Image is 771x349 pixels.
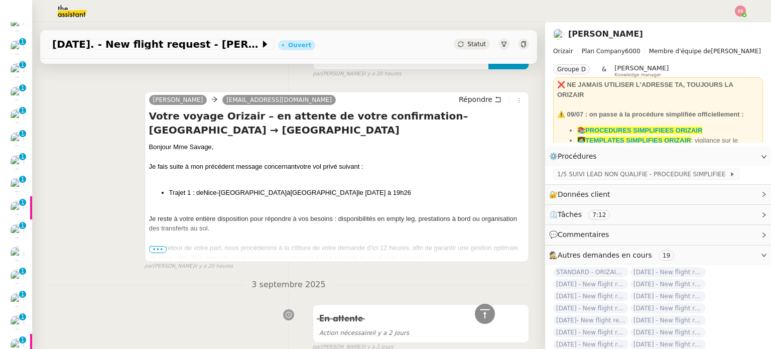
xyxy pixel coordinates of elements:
[21,313,25,322] p: 1
[553,64,590,74] nz-tag: Groupe D
[582,48,625,55] span: Plan Company
[553,46,763,56] span: [PERSON_NAME]
[10,315,24,329] img: users%2FW4OQjB9BRtYK2an7yusO0WsYLsD3%2Favatar%2F28027066-518b-424c-8476-65f2e549ac29
[630,279,706,289] span: [DATE] - New flight request - [PERSON_NAME]
[19,199,26,206] nz-badge-sup: 1
[363,70,402,78] span: il y a 20 heures
[21,107,25,116] p: 1
[553,48,573,55] span: Orizair
[313,70,321,78] span: par
[630,267,706,277] span: [DATE] - New flight request - [PERSON_NAME]
[21,176,25,185] p: 1
[169,188,525,198] li: Trajet 1 : de à le [DATE] à 19h26
[577,127,702,134] a: 📚PROCEDURES SIMPLIFIEES ORIZAIR
[625,48,640,55] span: 6000
[149,163,297,170] span: Je fais suite à mon précédent message concernant
[149,246,167,253] span: •••
[21,84,25,93] p: 1
[553,29,564,40] img: users%2FC9SBsJ0duuaSgpQFj5LgoEX8n0o2%2Favatar%2Fec9d51b8-9413-4189-adfb-7be4d8c96a3c
[553,291,628,301] span: [DATE] - New flight request - [PERSON_NAME]
[10,109,24,123] img: users%2FW4OQjB9BRtYK2an7yusO0WsYLsD3%2Favatar%2F28027066-518b-424c-8476-65f2e549ac29
[467,41,486,48] span: Statut
[558,190,610,198] span: Données client
[553,303,628,313] span: [DATE] - New flight request - [PERSON_NAME]
[21,199,25,208] p: 1
[10,17,24,31] img: users%2FC9SBsJ0duuaSgpQFj5LgoEX8n0o2%2Favatar%2Fec9d51b8-9413-4189-adfb-7be4d8c96a3c
[21,222,25,231] p: 1
[288,42,311,48] div: Ouvert
[313,70,402,78] small: [PERSON_NAME]
[145,262,153,271] span: par
[545,185,771,204] div: 🔐Données client
[577,136,759,165] li: : vigilance sur le dashboard utiliser uniquement les templates avec ✈️Orizair pour éviter les con...
[19,268,26,275] nz-badge-sup: 1
[549,230,613,239] span: 💬
[545,205,771,224] div: ⏲️Tâches 7:12
[10,155,24,169] img: users%2FC9SBsJ0duuaSgpQFj5LgoEX8n0o2%2Favatar%2Fec9d51b8-9413-4189-adfb-7be4d8c96a3c
[558,210,582,218] span: Tâches
[19,61,26,68] nz-badge-sup: 1
[21,336,25,345] p: 1
[19,291,26,298] nz-badge-sup: 1
[19,153,26,160] nz-badge-sup: 1
[19,176,26,183] nz-badge-sup: 1
[614,72,661,78] span: Knowledge manager
[10,270,24,284] img: users%2FW4OQjB9BRtYK2an7yusO0WsYLsD3%2Favatar%2F28027066-518b-424c-8476-65f2e549ac29
[577,137,691,144] a: 👩‍💻TEMPLATES SIMPLIFIES ORIZAIR
[319,314,363,323] span: En attente
[21,130,25,139] p: 1
[630,291,706,301] span: [DATE] - New flight request - [PERSON_NAME]
[10,247,24,261] img: users%2F1PNv5soDtMeKgnH5onPMHqwjzQn1%2Favatar%2Fd0f44614-3c2d-49b8-95e9-0356969fcfd1
[21,61,25,70] p: 1
[149,162,525,172] div: votre vol privé suivant :
[10,86,24,100] img: users%2FCk7ZD5ubFNWivK6gJdIkoi2SB5d2%2Favatar%2F3f84dbb7-4157-4842-a987-fca65a8b7a9a
[19,336,26,343] nz-badge-sup: 1
[19,130,26,137] nz-badge-sup: 1
[10,40,24,54] img: users%2FC9SBsJ0duuaSgpQFj5LgoEX8n0o2%2Favatar%2Fec9d51b8-9413-4189-adfb-7be4d8c96a3c
[630,315,706,325] span: [DATE] - New flight request - [PERSON_NAME]
[149,109,525,137] h4: Votre voyage Orizair – en attente de votre confirmation– [GEOGRAPHIC_DATA] → [GEOGRAPHIC_DATA]
[10,132,24,146] img: users%2FC9SBsJ0duuaSgpQFj5LgoEX8n0o2%2Favatar%2Fec9d51b8-9413-4189-adfb-7be4d8c96a3c
[545,225,771,245] div: 💬Commentaires
[553,267,628,277] span: STANDARD - ORIZAIR - septembre 2025
[549,251,678,259] span: 🕵️
[319,329,372,336] span: Action nécessaire
[553,315,628,325] span: [DATE]- New flight request - [PERSON_NAME]
[557,110,743,118] strong: ⚠️ 09/07 : on passe à la procédure simplifiée officiellement :
[243,278,333,292] span: 3 septembre 2025
[10,178,24,192] img: users%2FC9SBsJ0duuaSgpQFj5LgoEX8n0o2%2Favatar%2Fec9d51b8-9413-4189-adfb-7be4d8c96a3c
[10,293,24,307] img: users%2FSoHiyPZ6lTh48rkksBJmVXB4Fxh1%2Favatar%2F784cdfc3-6442-45b8-8ed3-42f1cc9271a4
[290,189,358,196] span: [GEOGRAPHIC_DATA]
[19,313,26,320] nz-badge-sup: 1
[459,94,492,104] span: Répondre
[558,152,597,160] span: Procédures
[545,147,771,166] div: ⚙️Procédures
[557,81,733,98] strong: ❌ NE JAMAIS UTILISER L'ADRESSE TA, TOUJOURS LA ORIZAIR
[659,251,674,261] nz-tag: 19
[588,210,610,220] nz-tag: 7:12
[52,39,260,49] span: [DATE]. - New flight request - [PERSON_NAME]
[21,153,25,162] p: 1
[455,94,505,105] button: Répondre
[568,29,643,39] a: [PERSON_NAME]
[21,38,25,47] p: 1
[203,189,287,196] span: Nice-[GEOGRAPHIC_DATA]
[149,142,525,152] div: Bonjour Mme Savage,
[19,38,26,45] nz-badge-sup: 1
[549,210,618,218] span: ⏲️
[226,96,332,103] span: [EMAIL_ADDRESS][DOMAIN_NAME]
[319,329,409,336] span: il y a 2 jours
[614,64,669,77] app-user-label: Knowledge manager
[10,201,24,215] img: users%2FXPWOVq8PDVf5nBVhDcXguS2COHE3%2Favatar%2F3f89dc26-16aa-490f-9632-b2fdcfc735a1
[549,189,614,200] span: 🔐
[10,63,24,77] img: users%2FW4OQjB9BRtYK2an7yusO0WsYLsD3%2Favatar%2F28027066-518b-424c-8476-65f2e549ac29
[21,291,25,300] p: 1
[149,244,519,262] span: Sans retour de votre part, nous procéderons à la clôture de votre demande d’ici 12 heures, afin d...
[553,327,628,337] span: [DATE] - New flight request - [PERSON_NAME]
[735,6,746,17] img: svg
[19,222,26,229] nz-badge-sup: 1
[602,64,606,77] span: &
[149,95,207,104] a: [PERSON_NAME]
[558,251,652,259] span: Autres demandes en cours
